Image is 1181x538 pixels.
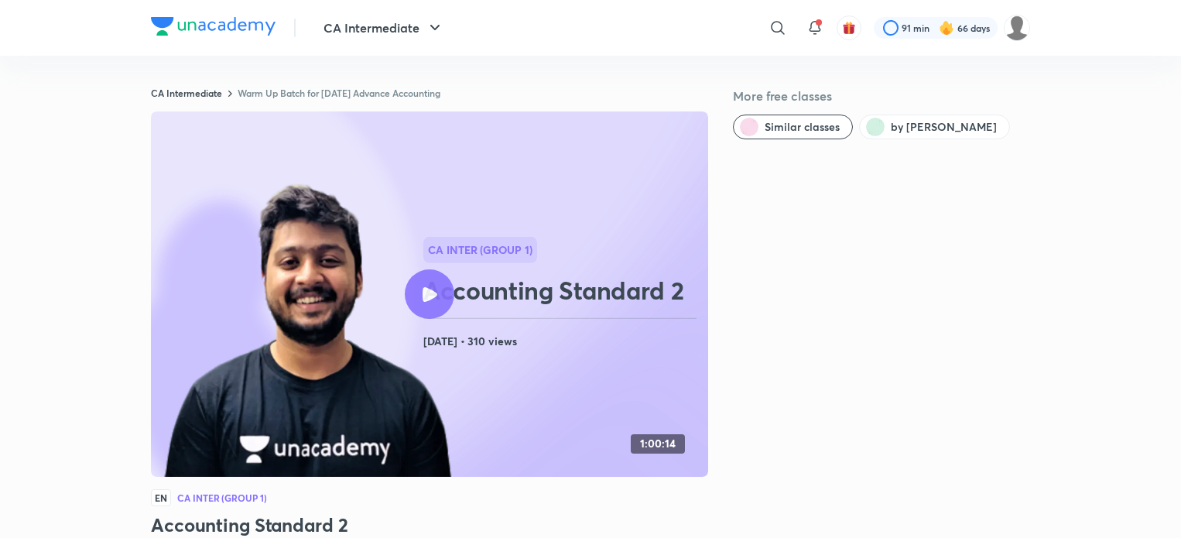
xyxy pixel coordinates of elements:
[314,12,454,43] button: CA Intermediate
[733,115,853,139] button: Similar classes
[151,87,222,99] a: CA Intermediate
[765,119,840,135] span: Similar classes
[151,489,171,506] span: EN
[837,15,861,40] button: avatar
[423,331,702,351] h4: [DATE] • 310 views
[151,512,708,537] h3: Accounting Standard 2
[939,20,954,36] img: streak
[733,87,1030,105] h5: More free classes
[423,275,702,306] h2: Accounting Standard 2
[859,115,1010,139] button: by Nakul Katheria
[151,17,276,36] img: Company Logo
[891,119,997,135] span: by Nakul Katheria
[842,21,856,35] img: avatar
[177,493,267,502] h4: CA Inter (Group 1)
[1004,15,1030,41] img: dhanak
[151,17,276,39] a: Company Logo
[640,437,676,451] h4: 1:00:14
[238,87,440,99] a: Warm Up Batch for [DATE] Advance Accounting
